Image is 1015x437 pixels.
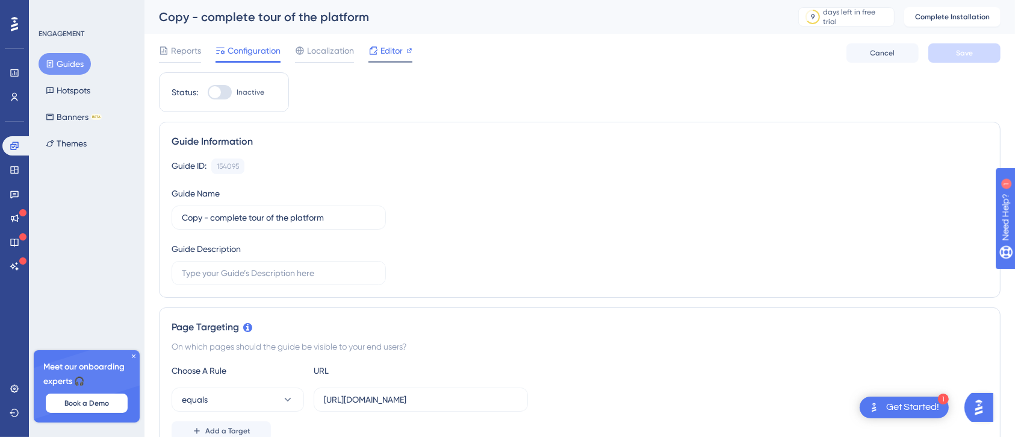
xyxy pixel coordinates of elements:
div: Open Get Started! checklist, remaining modules: 1 [860,397,949,418]
div: Copy - complete tour of the platform [159,8,768,25]
img: launcher-image-alternative-text [867,400,881,415]
span: Complete Installation [915,12,990,22]
span: Meet our onboarding experts 🎧 [43,360,130,389]
button: BannersBETA [39,106,109,128]
span: Save [956,48,973,58]
button: Hotspots [39,80,98,101]
div: Guide ID: [172,159,206,174]
span: Editor [380,43,403,58]
div: Guide Description [172,242,241,256]
div: URL [314,363,446,378]
div: ENGAGEMENT [39,29,84,39]
span: Inactive [237,87,264,97]
div: On which pages should the guide be visible to your end users? [172,339,988,354]
button: Guides [39,53,91,75]
span: equals [182,392,208,407]
button: Save [928,43,1001,63]
input: Type your Guide’s Description here [182,266,376,280]
iframe: UserGuiding AI Assistant Launcher [964,389,1001,426]
button: Cancel [846,43,919,63]
div: days left in free trial [824,7,890,27]
div: 9 [811,12,815,22]
button: Themes [39,133,94,154]
button: Book a Demo [46,394,128,413]
span: Localization [307,43,354,58]
div: Status: [172,85,198,99]
span: Need Help? [28,3,75,17]
div: Get Started! [886,401,939,414]
div: 154095 [217,162,239,171]
span: Configuration [228,43,281,58]
div: 1 [938,394,949,404]
button: equals [172,388,304,412]
input: yourwebsite.com/path [324,393,518,406]
input: Type your Guide’s Name here [182,211,376,224]
div: Guide Information [172,134,988,149]
div: Page Targeting [172,320,988,335]
span: Add a Target [205,426,250,436]
button: Complete Installation [904,7,1001,27]
span: Cancel [871,48,895,58]
div: 1 [84,6,87,16]
span: Book a Demo [64,398,109,408]
div: Choose A Rule [172,363,304,378]
span: Reports [171,43,201,58]
div: Guide Name [172,186,220,201]
div: BETA [91,114,102,120]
